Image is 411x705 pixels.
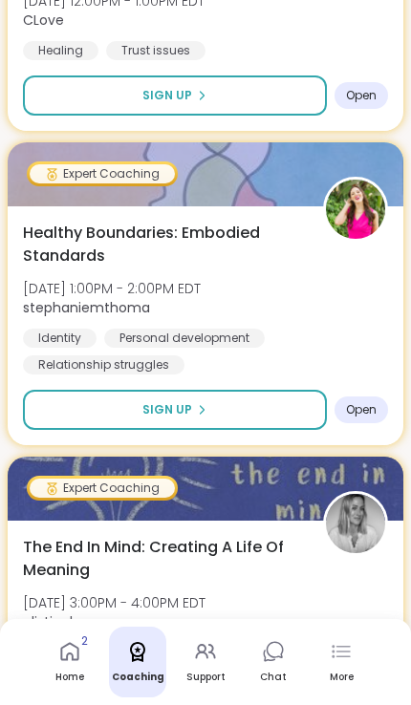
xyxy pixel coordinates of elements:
span: Healthy Boundaries: Embodied Standards [23,222,302,267]
span: 2 [81,633,88,650]
div: Expert Coaching [30,479,175,498]
div: More [330,671,354,684]
div: Personal development [104,329,265,348]
span: [DATE] 3:00PM - 4:00PM EDT [23,593,205,612]
div: Healing [23,41,98,60]
b: alixtingle [23,612,81,631]
span: The End In Mind: Creating A Life Of Meaning [23,536,302,582]
div: Support [186,671,226,684]
div: Relationship struggles [23,355,184,374]
a: Support [177,627,234,697]
button: Sign Up [23,75,327,116]
span: Open [346,88,377,103]
div: Chat [260,671,287,684]
div: Expert Coaching [30,164,175,183]
button: Sign Up [23,390,327,430]
a: Home2 [41,627,98,697]
span: Sign Up [142,401,192,418]
b: CLove [23,11,64,30]
img: stephaniemthoma [326,180,385,239]
span: Open [346,402,377,417]
div: Trust issues [106,41,205,60]
span: [DATE] 1:00PM - 2:00PM EDT [23,279,201,298]
a: Chat [245,627,302,697]
div: Home [55,671,84,684]
img: alixtingle [326,494,385,553]
span: Sign Up [142,87,192,104]
div: Identity [23,329,97,348]
b: stephaniemthoma [23,298,150,317]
